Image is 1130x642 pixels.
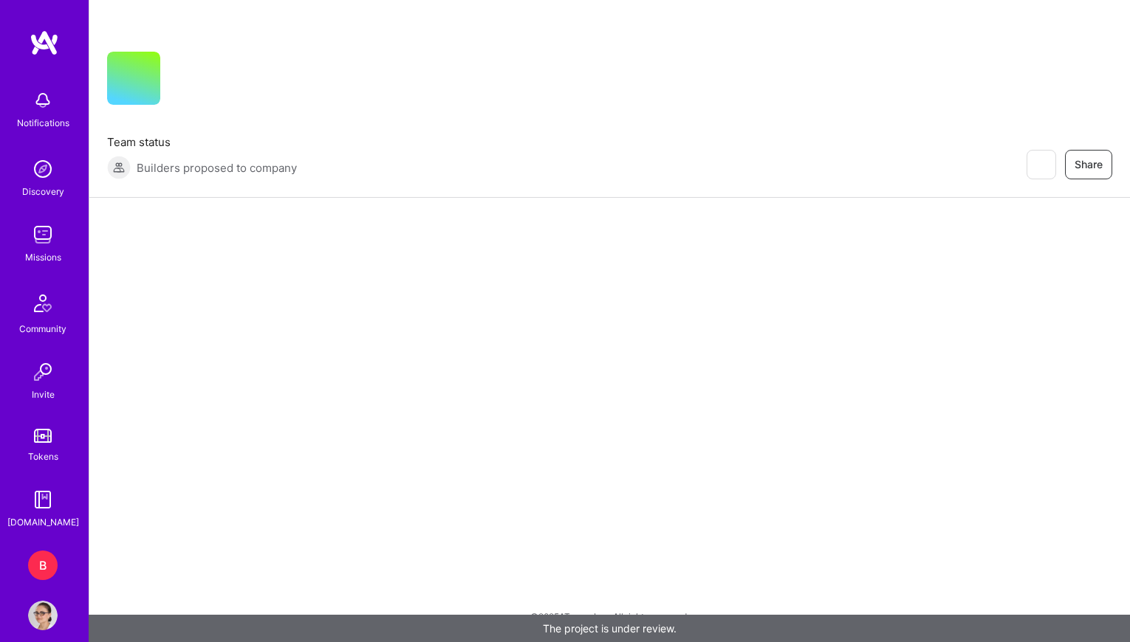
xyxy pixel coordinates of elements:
i: icon CompanyGray [178,75,190,87]
div: Community [19,321,66,336]
span: Builders proposed to company [137,160,297,176]
span: Team status [107,134,297,150]
img: bell [28,86,58,115]
span: Share [1075,157,1103,172]
button: Share [1065,150,1112,179]
img: Invite [28,357,58,387]
img: User Avatar [28,601,58,630]
div: Discovery [22,184,64,199]
img: Community [25,286,61,321]
a: B [24,550,61,580]
img: teamwork [28,220,58,249]
div: Tokens [28,449,58,464]
div: [DOMAIN_NAME] [7,514,79,530]
div: Missions [25,249,61,265]
img: discovery [28,154,58,184]
img: tokens [34,429,52,443]
a: User Avatar [24,601,61,630]
div: B [28,550,58,580]
div: Notifications [17,115,69,131]
div: Invite [32,387,55,402]
img: logo [30,30,59,56]
i: icon EyeClosed [1035,159,1047,170]
img: Builders proposed to company [107,156,131,179]
img: guide book [28,485,58,514]
div: The project is under review. [89,615,1130,642]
